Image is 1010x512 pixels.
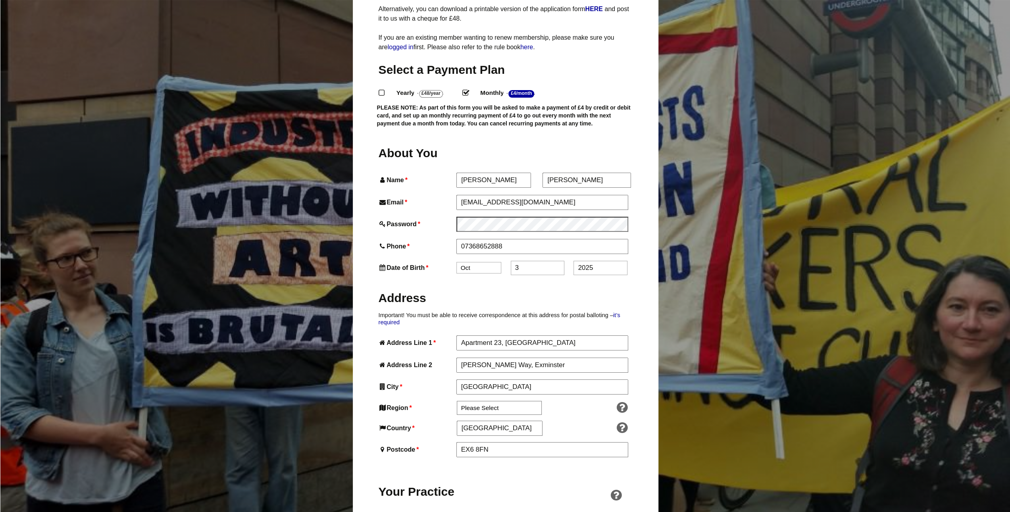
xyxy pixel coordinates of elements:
[379,337,455,348] label: Address Line 1
[389,87,463,99] label: Yearly - .
[379,4,633,23] p: Alternatively, you can download a printable version of the application form and post it to us wit...
[543,173,631,188] input: Last
[585,6,604,12] a: HERE
[379,175,455,185] label: Name
[379,262,455,273] label: Date of Birth
[379,241,455,252] label: Phone
[585,6,602,12] strong: HERE
[388,44,414,50] a: logged in
[379,444,455,455] label: Postcode
[379,423,455,433] label: Country
[379,219,455,229] label: Password
[520,44,533,50] a: here
[379,312,620,325] a: it’s required
[419,90,443,98] strong: £48/Year
[379,197,455,208] label: Email
[379,33,633,52] p: If you are an existing member wanting to renew membership, please make sure you are first. Please...
[379,145,455,161] h2: About You
[508,90,534,98] strong: £4/Month
[379,360,455,370] label: Address Line 2
[456,173,531,188] input: First
[379,290,633,306] h2: Address
[379,312,633,326] p: Important! You must be able to receive correspondence at this address for postal balloting –
[473,87,554,99] label: Monthly - .
[379,381,455,392] label: City
[379,63,505,76] span: Select a Payment Plan
[379,484,455,499] h2: Your Practice
[379,402,455,413] label: Region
